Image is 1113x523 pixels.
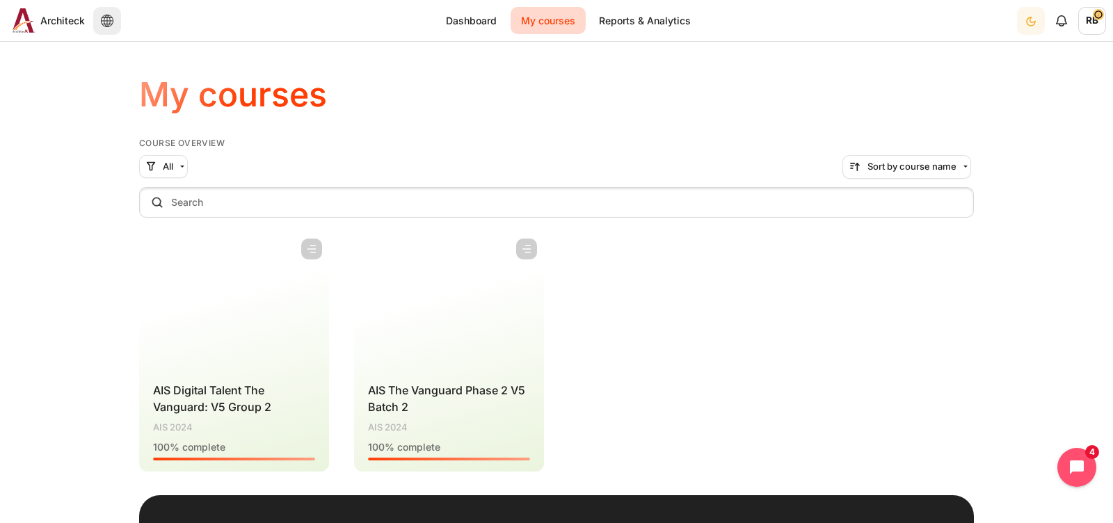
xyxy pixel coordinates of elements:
[588,7,701,34] a: Reports & Analytics
[153,441,170,453] span: 100
[139,73,327,116] h1: My courses
[511,7,586,34] a: My courses
[368,421,408,435] span: AIS 2024
[139,187,974,218] input: Search
[163,160,173,174] span: All
[93,7,121,35] button: Languages
[139,155,188,179] button: Grouping drop-down menu
[867,160,956,174] span: Sort by course name
[368,441,385,453] span: 100
[368,440,530,454] div: % complete
[1017,7,1045,35] button: Light Mode Dark Mode
[40,13,85,28] span: Architeck
[153,383,271,414] a: AIS Digital Talent The Vanguard: V5 Group 2
[842,155,971,179] button: Sorting drop-down menu
[7,8,85,33] a: Architeck Architeck
[1018,6,1043,35] div: Dark Mode
[1078,7,1106,35] span: RB
[139,138,974,149] h5: Course overview
[435,7,507,34] a: Dashboard
[368,383,525,414] a: AIS The Vanguard Phase 2 V5 Batch 2
[153,421,193,435] span: AIS 2024
[153,440,315,454] div: % complete
[1048,7,1075,35] div: Show notification window with no new notifications
[139,155,974,220] div: Course overview controls
[13,8,35,33] img: Architeck
[1078,7,1106,35] a: User menu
